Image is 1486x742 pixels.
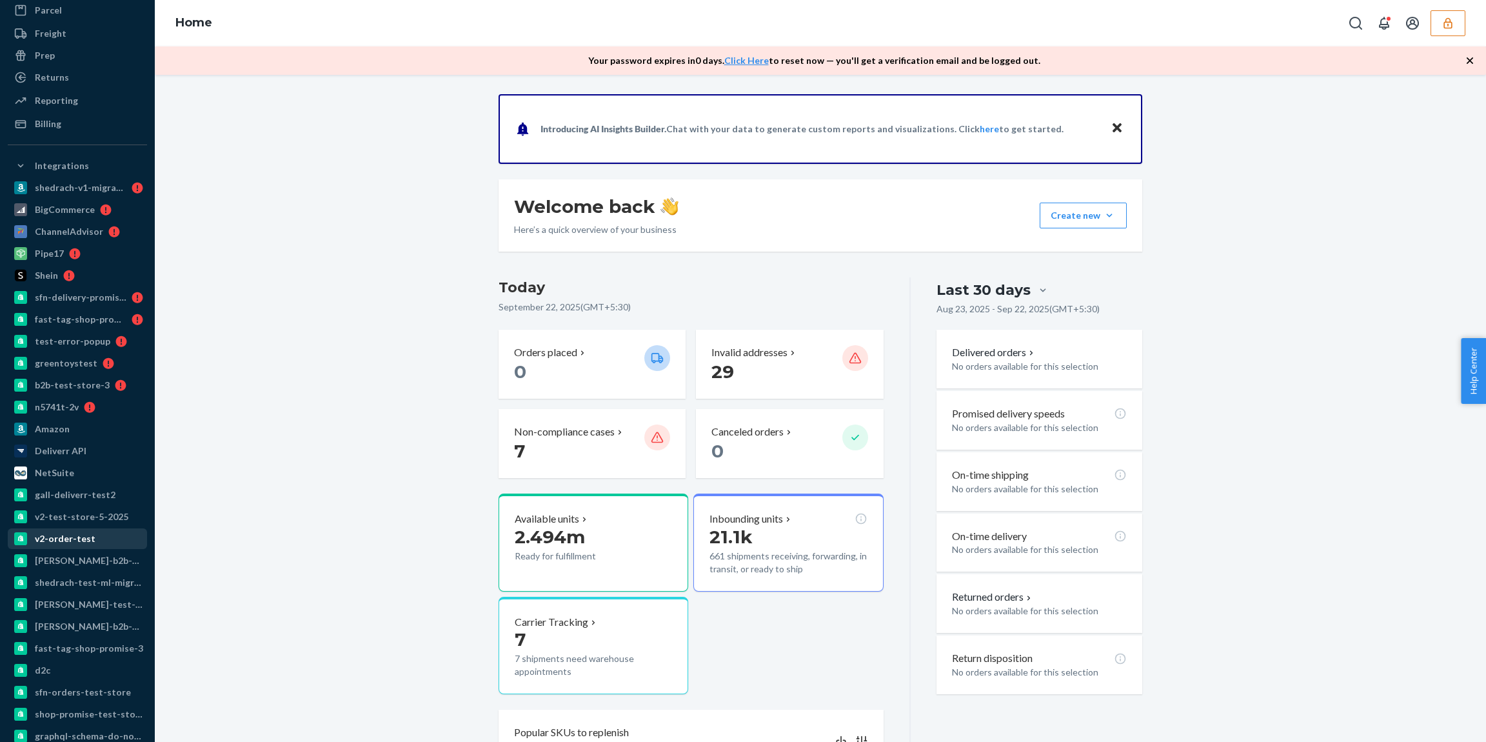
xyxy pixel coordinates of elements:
a: Amazon [8,419,147,439]
p: Your password expires in 0 days . to reset now — you'll get a verification email and be logged out. [588,54,1040,67]
a: shedrach-v1-migration-test [8,177,147,198]
a: Home [175,15,212,30]
a: Returns [8,67,147,88]
div: d2c [35,664,50,677]
p: 7 shipments need warehouse appointments [515,652,672,678]
div: Shein [35,269,58,282]
a: sfn-orders-test-store [8,682,147,703]
div: Returns [35,71,69,84]
p: No orders available for this selection [952,666,1127,679]
button: Invalid addresses 29 [696,330,883,399]
p: Inbounding units [709,512,783,526]
span: 7 [514,440,525,462]
div: gall-deliverr-test2 [35,488,115,501]
button: Canceled orders 0 [696,409,883,478]
div: shedrach-test-ml-migration [35,576,143,589]
button: Close [1109,119,1125,138]
span: 7 [515,628,526,650]
div: v2-test-store-5-2025 [35,510,128,523]
p: Invalid addresses [711,345,788,360]
div: [PERSON_NAME]-b2b-test [35,554,143,567]
button: Available units2.494mReady for fulfillment [499,494,688,592]
p: No orders available for this selection [952,605,1127,617]
div: fast-tag-shop-promise-3 [35,642,143,655]
button: Help Center [1461,338,1486,404]
a: greentoystest [8,353,147,374]
a: sfn-delivery-promise-test-us [8,287,147,308]
span: 0 [514,361,526,383]
button: Open Search Box [1343,10,1369,36]
p: Here’s a quick overview of your business [514,223,679,236]
p: September 22, 2025 ( GMT+5:30 ) [499,301,884,314]
div: n5741t-2v [35,401,79,414]
div: shedrach-v1-migration-test [35,181,126,194]
a: fast-tag-shop-promise-1 [8,309,147,330]
p: Popular SKUs to replenish [514,725,629,740]
a: ChannelAdvisor [8,221,147,242]
div: [PERSON_NAME]-b2b-test-store-3 [35,620,143,633]
a: Prep [8,45,147,66]
p: Available units [515,512,579,526]
button: Delivered orders [952,345,1036,360]
a: fast-tag-shop-promise-3 [8,638,147,659]
a: Billing [8,114,147,134]
p: On-time delivery [952,529,1027,544]
a: BigCommerce [8,199,147,220]
a: b2b-test-store-3 [8,375,147,396]
button: Open notifications [1371,10,1397,36]
p: Non-compliance cases [514,425,615,439]
h3: Today [499,277,884,298]
ol: breadcrumbs [165,5,223,42]
div: greentoystest [35,357,97,370]
div: Amazon [35,423,70,436]
p: Return disposition [952,651,1033,666]
div: test-error-popup [35,335,110,348]
span: Introducing AI Insights Builder. [540,123,666,134]
a: Shein [8,265,147,286]
p: Chat with your data to generate custom reports and visualizations. Click to get started. [540,123,1064,135]
a: d2c [8,660,147,681]
div: Parcel [35,4,62,17]
a: [PERSON_NAME]-test-store-3 [8,594,147,615]
p: Ready for fulfillment [515,550,634,563]
a: here [980,123,999,134]
a: v2-order-test [8,528,147,549]
div: Billing [35,117,61,130]
button: Returned orders [952,590,1034,605]
div: Freight [35,27,66,40]
a: v2-test-store-5-2025 [8,506,147,527]
div: sfn-delivery-promise-test-us [35,291,126,304]
div: Integrations [35,159,89,172]
button: Integrations [8,155,147,176]
a: gall-deliverr-test2 [8,485,147,505]
a: shedrach-test-ml-migration [8,572,147,593]
div: shop-promise-test-store [35,708,143,721]
button: Open account menu [1400,10,1425,36]
a: test-error-popup [8,331,147,352]
a: [PERSON_NAME]-b2b-test-store-3 [8,616,147,637]
img: hand-wave emoji [660,197,679,216]
div: Deliverr API [35,445,86,457]
div: NetSuite [35,466,74,479]
div: fast-tag-shop-promise-1 [35,313,126,326]
div: Reporting [35,94,78,107]
div: sfn-orders-test-store [35,686,131,699]
p: Aug 23, 2025 - Sep 22, 2025 ( GMT+5:30 ) [936,303,1100,316]
div: v2-order-test [35,532,95,545]
a: Deliverr API [8,441,147,461]
p: Orders placed [514,345,577,360]
a: Reporting [8,90,147,111]
div: b2b-test-store-3 [35,379,110,392]
div: BigCommerce [35,203,95,216]
div: ChannelAdvisor [35,225,103,238]
a: Pipe17 [8,243,147,264]
p: No orders available for this selection [952,360,1127,373]
p: Canceled orders [711,425,784,439]
a: shop-promise-test-store [8,704,147,725]
div: [PERSON_NAME]-test-store-3 [35,598,143,611]
button: Inbounding units21.1k661 shipments receiving, forwarding, in transit, or ready to ship [693,494,883,592]
p: Carrier Tracking [515,615,588,630]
